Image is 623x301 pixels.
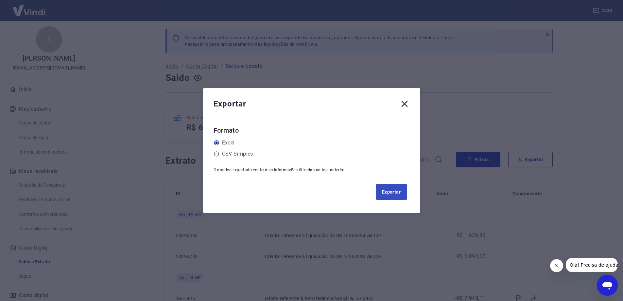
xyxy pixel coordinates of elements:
[597,275,618,296] iframe: Botão para abrir a janela de mensagens
[376,184,407,200] button: Exportar
[214,125,410,136] h6: Formato
[214,168,345,172] span: O arquivo exportado conterá as informações filtradas na tela anterior
[4,5,55,10] span: Olá! Precisa de ajuda?
[222,139,235,147] label: Excel
[222,150,253,158] label: CSV Simples
[214,99,410,112] div: Exportar
[550,259,563,272] iframe: Fechar mensagem
[566,258,618,272] iframe: Mensagem da empresa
